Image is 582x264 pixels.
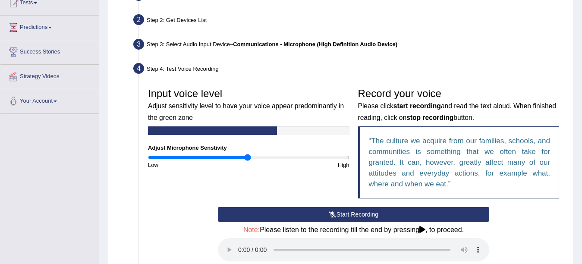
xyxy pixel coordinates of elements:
[218,207,489,222] button: Start Recording
[0,16,99,37] a: Predictions
[249,161,353,169] div: High
[129,36,569,55] div: Step 3: Select Audio Input Device
[230,41,397,47] span: –
[129,60,569,79] div: Step 4: Test Voice Recording
[218,226,489,234] h4: Please listen to the recording till the end by pressing , to proceed.
[233,41,397,47] b: Communications - Microphone (High Definition Audio Device)
[148,144,227,152] label: Adjust Microphone Senstivity
[144,161,249,169] div: Low
[148,102,344,121] small: Adjust sensitivity level to have your voice appear predominantly in the green zone
[406,114,453,121] b: stop recording
[129,12,569,31] div: Step 2: Get Devices List
[369,137,551,188] q: The culture we acquire from our families, schools, and communities is something that we often tak...
[148,88,349,122] h3: Input voice level
[0,40,99,62] a: Success Stories
[243,226,260,233] span: Note:
[0,89,99,111] a: Your Account
[358,102,556,121] small: Please click and read the text aloud. When finished reading, click on button.
[393,102,441,110] b: start recording
[358,88,560,122] h3: Record your voice
[0,65,99,86] a: Strategy Videos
